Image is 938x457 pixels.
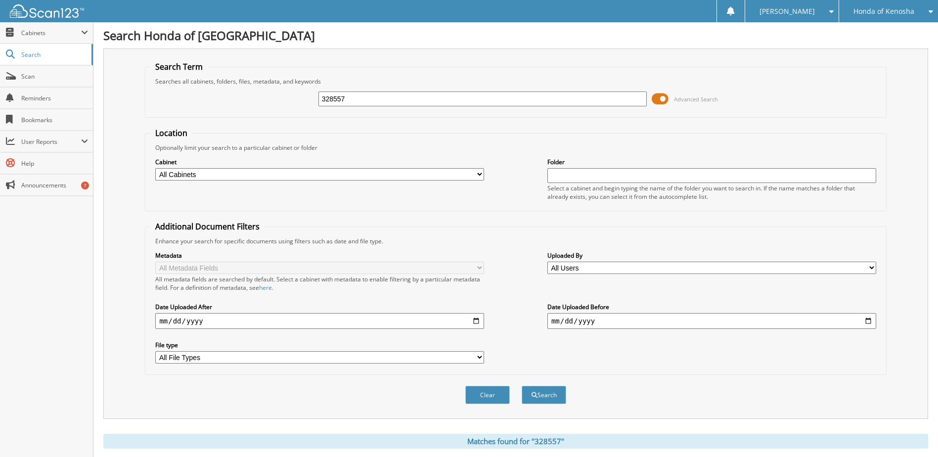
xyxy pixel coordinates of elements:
[21,116,88,124] span: Bookmarks
[465,386,510,404] button: Clear
[259,283,272,292] a: here
[150,221,265,232] legend: Additional Document Filters
[21,94,88,102] span: Reminders
[547,251,876,260] label: Uploaded By
[674,95,718,103] span: Advanced Search
[155,313,484,329] input: start
[853,8,914,14] span: Honda of Kenosha
[155,158,484,166] label: Cabinet
[21,50,87,59] span: Search
[21,181,88,189] span: Announcements
[21,72,88,81] span: Scan
[155,251,484,260] label: Metadata
[547,313,876,329] input: end
[155,303,484,311] label: Date Uploaded After
[150,143,881,152] div: Optionally limit your search to a particular cabinet or folder
[150,237,881,245] div: Enhance your search for specific documents using filters such as date and file type.
[150,128,192,138] legend: Location
[522,386,566,404] button: Search
[759,8,815,14] span: [PERSON_NAME]
[103,27,928,44] h1: Search Honda of [GEOGRAPHIC_DATA]
[21,29,81,37] span: Cabinets
[155,275,484,292] div: All metadata fields are searched by default. Select a cabinet with metadata to enable filtering b...
[103,434,928,449] div: Matches found for "328557"
[155,341,484,349] label: File type
[547,184,876,201] div: Select a cabinet and begin typing the name of the folder you want to search in. If the name match...
[21,159,88,168] span: Help
[547,303,876,311] label: Date Uploaded Before
[10,4,84,18] img: scan123-logo-white.svg
[81,182,89,189] div: 7
[150,77,881,86] div: Searches all cabinets, folders, files, metadata, and keywords
[547,158,876,166] label: Folder
[21,137,81,146] span: User Reports
[150,61,208,72] legend: Search Term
